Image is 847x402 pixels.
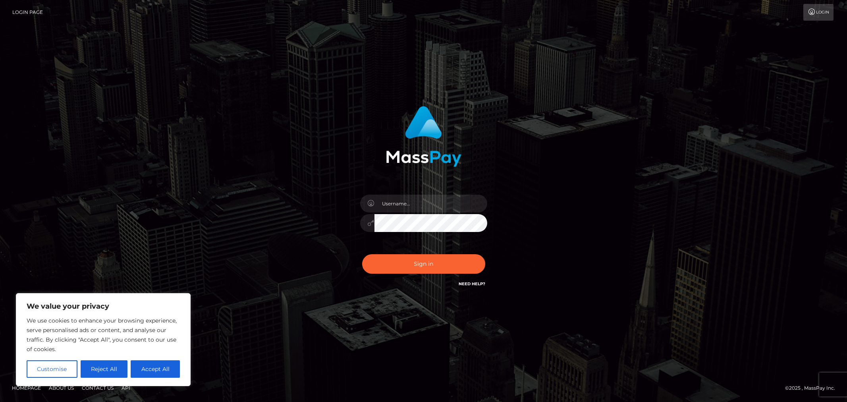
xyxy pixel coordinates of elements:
[362,254,485,274] button: Sign in
[16,293,191,386] div: We value your privacy
[81,360,128,378] button: Reject All
[79,382,117,394] a: Contact Us
[785,384,841,392] div: © 2025 , MassPay Inc.
[46,382,77,394] a: About Us
[27,301,180,311] p: We value your privacy
[27,360,77,378] button: Customise
[12,4,43,21] a: Login Page
[27,316,180,354] p: We use cookies to enhance your browsing experience, serve personalised ads or content, and analys...
[374,195,487,213] input: Username...
[118,382,133,394] a: API
[9,382,44,394] a: Homepage
[803,4,833,21] a: Login
[386,106,461,167] img: MassPay Login
[459,281,485,286] a: Need Help?
[131,360,180,378] button: Accept All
